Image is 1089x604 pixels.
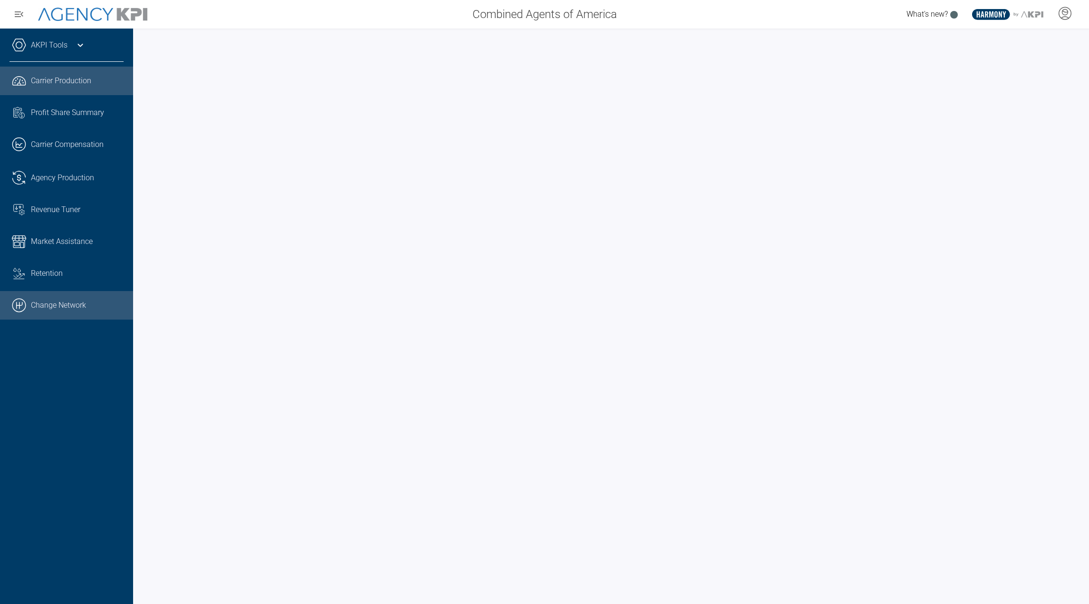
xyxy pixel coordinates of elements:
div: Retention [31,268,124,279]
span: What's new? [906,10,948,19]
span: Agency Production [31,172,94,184]
span: Combined Agents of America [472,6,617,23]
a: AKPI Tools [31,39,67,51]
span: Market Assistance [31,236,93,247]
span: Carrier Compensation [31,139,104,150]
span: Profit Share Summary [31,107,104,118]
img: AgencyKPI [38,8,147,21]
span: Carrier Production [31,75,91,87]
span: Revenue Tuner [31,204,80,215]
